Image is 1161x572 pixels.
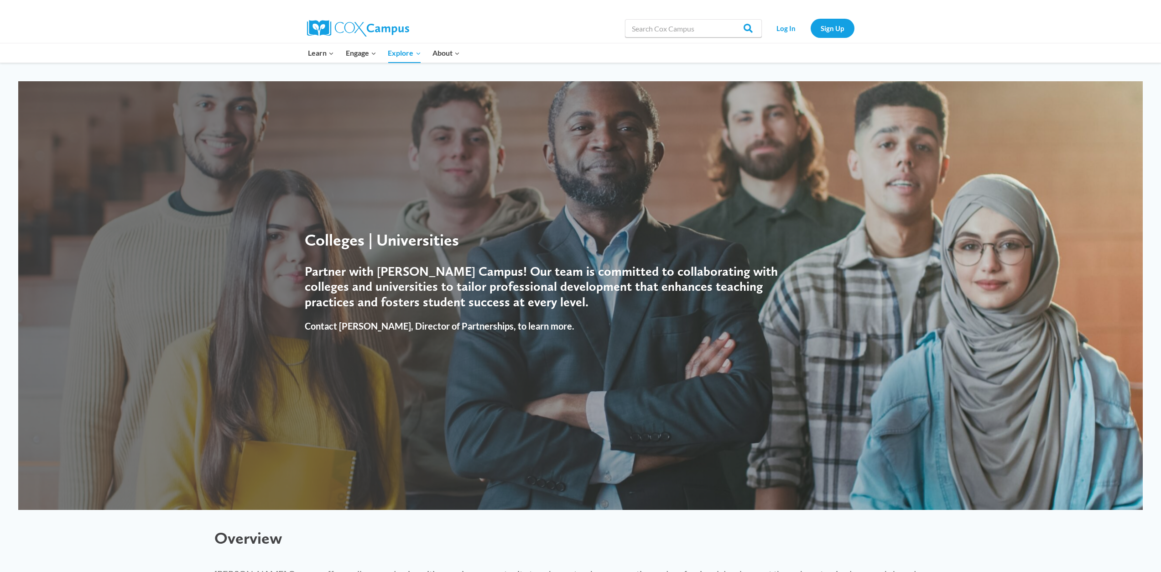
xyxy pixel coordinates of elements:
a: Sign Up [811,19,854,37]
nav: Secondary Navigation [766,19,854,37]
nav: Primary Navigation [302,43,466,63]
span: Overview [214,528,282,548]
input: Search Cox Campus [625,19,762,37]
h4: Partner with [PERSON_NAME] Campus! Our team is committed to collaborating with colleges and unive... [305,264,800,310]
span: About [432,47,460,59]
strong: Contact [PERSON_NAME], Director of Partnerships, to learn more. [305,320,574,331]
a: Log In [766,19,806,37]
div: Colleges | Universities [305,230,800,250]
span: Learn [308,47,334,59]
span: Engage [346,47,376,59]
img: Cox Campus [307,20,409,37]
span: Explore [388,47,421,59]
